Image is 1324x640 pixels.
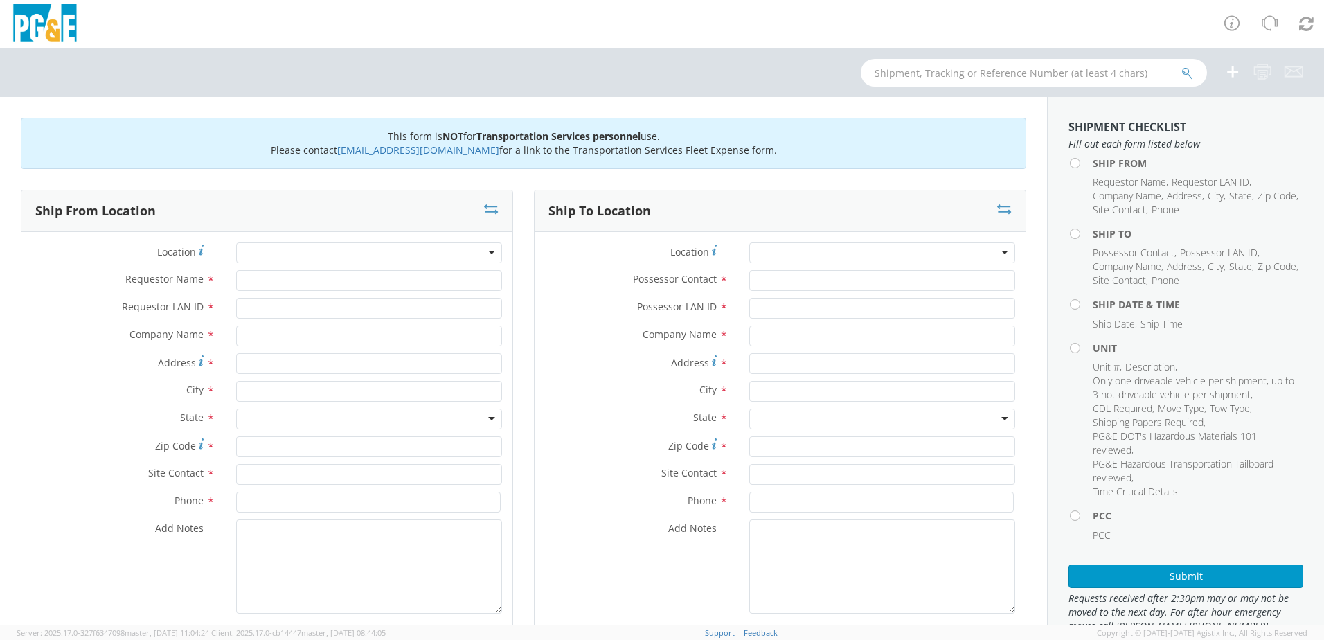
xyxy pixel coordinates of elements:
li: , [1167,260,1204,274]
span: Phone [1152,274,1179,287]
span: Requestor Name [125,272,204,285]
span: Company Name [1093,189,1161,202]
span: Possessor LAN ID [1180,246,1258,259]
b: Transportation Services personnel [476,130,641,143]
span: Zip Code [1258,260,1296,273]
span: Possessor LAN ID [637,300,717,313]
span: Fill out each form listed below [1068,137,1303,151]
span: State [1229,189,1252,202]
span: Phone [175,494,204,507]
li: , [1093,246,1177,260]
span: master, [DATE] 11:04:24 [125,628,209,638]
span: City [1208,260,1224,273]
h4: PCC [1093,510,1303,521]
span: State [180,411,204,424]
span: Possessor Contact [633,272,717,285]
span: Company Name [643,328,717,341]
li: , [1093,274,1148,287]
span: Unit # [1093,360,1120,373]
span: master, [DATE] 08:44:05 [301,628,386,638]
span: Site Contact [1093,274,1146,287]
li: , [1229,260,1254,274]
span: Site Contact [148,466,204,479]
span: Ship Time [1140,317,1183,330]
h4: Ship To [1093,229,1303,239]
li: , [1125,360,1177,374]
li: , [1258,189,1298,203]
input: Shipment, Tracking or Reference Number (at least 4 chars) [861,59,1207,87]
span: Only one driveable vehicle per shipment, up to 3 not driveable vehicle per shipment [1093,374,1294,401]
span: Time Critical Details [1093,485,1178,498]
span: Requests received after 2:30pm may or may not be moved to the next day. For after hour emergency ... [1068,592,1303,633]
li: , [1208,189,1226,203]
img: pge-logo-06675f144f4cfa6a6814.png [10,4,80,45]
span: Company Name [129,328,204,341]
li: , [1208,260,1226,274]
span: Site Contact [661,466,717,479]
span: State [1229,260,1252,273]
a: [EMAIL_ADDRESS][DOMAIN_NAME] [337,143,499,157]
span: Description [1125,360,1175,373]
span: Copyright © [DATE]-[DATE] Agistix Inc., All Rights Reserved [1097,628,1307,639]
span: Address [158,356,196,369]
span: State [693,411,717,424]
span: City [186,383,204,396]
li: , [1167,189,1204,203]
li: , [1093,402,1154,416]
li: , [1258,260,1298,274]
li: , [1093,360,1122,374]
span: Requestor Name [1093,175,1166,188]
u: NOT [442,130,463,143]
li: , [1093,175,1168,189]
span: Client: 2025.17.0-cb14447 [211,628,386,638]
li: , [1093,317,1137,331]
li: , [1210,402,1252,416]
span: Address [1167,189,1202,202]
li: , [1093,260,1163,274]
li: , [1093,189,1163,203]
li: , [1093,429,1300,457]
strong: Shipment Checklist [1068,119,1186,134]
span: Requestor LAN ID [122,300,204,313]
h4: Unit [1093,343,1303,353]
li: , [1093,374,1300,402]
span: Address [1167,260,1202,273]
span: Company Name [1093,260,1161,273]
a: Support [705,628,735,638]
li: , [1172,175,1251,189]
h4: Ship From [1093,158,1303,168]
span: Requestor LAN ID [1172,175,1249,188]
h3: Ship To Location [548,204,651,218]
a: Feedback [744,628,778,638]
span: Phone [1152,203,1179,216]
span: City [699,383,717,396]
span: PG&E Hazardous Transportation Tailboard reviewed [1093,457,1273,484]
span: Add Notes [155,522,204,535]
span: Zip Code [1258,189,1296,202]
li: , [1180,246,1260,260]
span: Server: 2025.17.0-327f6347098 [17,628,209,638]
div: This form is for use. Please contact for a link to the Transportation Services Fleet Expense form. [21,118,1026,169]
span: Shipping Papers Required [1093,416,1204,429]
li: , [1158,402,1206,416]
span: City [1208,189,1224,202]
span: Zip Code [155,439,196,452]
span: Location [670,245,709,258]
span: Possessor Contact [1093,246,1174,259]
span: Zip Code [668,439,709,452]
li: , [1229,189,1254,203]
span: Move Type [1158,402,1204,415]
span: Phone [688,494,717,507]
h3: Ship From Location [35,204,156,218]
span: Tow Type [1210,402,1250,415]
h4: Ship Date & Time [1093,299,1303,310]
li: , [1093,416,1206,429]
span: Address [671,356,709,369]
span: Location [157,245,196,258]
span: PG&E DOT's Hazardous Materials 101 reviewed [1093,429,1257,456]
span: Ship Date [1093,317,1135,330]
li: , [1093,457,1300,485]
span: CDL Required [1093,402,1152,415]
span: Add Notes [668,522,717,535]
li: , [1093,203,1148,217]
